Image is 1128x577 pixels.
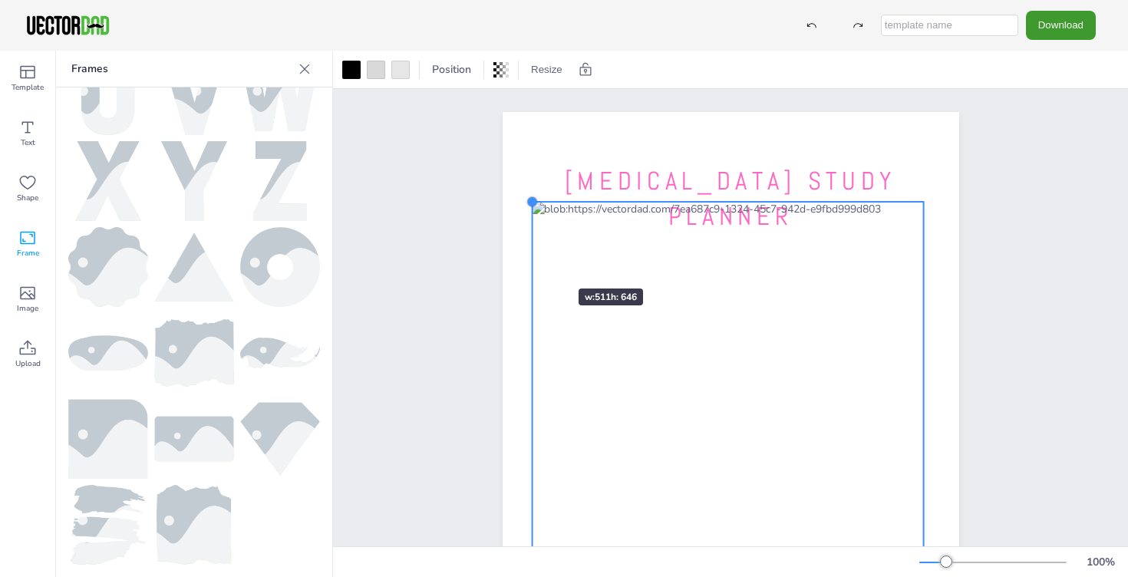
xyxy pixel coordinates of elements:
img: frame7.png [154,416,234,461]
img: circle2.png [240,227,320,307]
p: Frames [71,51,292,87]
img: Y.png [161,141,227,221]
input: template name [881,15,1018,36]
span: Position [429,62,474,77]
img: triangle.png [154,232,234,302]
span: [MEDICAL_DATA] STUDY PLANNER [565,165,896,232]
button: Download [1026,11,1096,39]
img: U.png [81,55,136,135]
img: V.png [162,55,226,135]
span: Template [12,81,44,94]
span: Image [17,302,38,315]
img: X.png [75,141,141,221]
img: W.png [240,59,320,131]
img: frame4.png [154,319,234,387]
img: circle1.png [68,227,148,307]
div: w: 511 h: 646 [579,288,643,305]
span: Shape [17,192,38,204]
img: frame3.png [68,335,148,371]
span: Text [21,137,35,149]
img: frame8.png [71,485,145,565]
img: frame5.png [240,338,320,368]
span: Upload [15,358,41,370]
img: frame9.png [157,485,233,565]
img: frame6.png [68,399,148,479]
button: Resize [525,58,569,82]
div: 100 % [1082,555,1119,569]
img: diamond.png [240,402,320,476]
img: VectorDad-1.png [25,14,111,37]
img: Z.png [253,141,307,221]
span: Frame [17,247,39,259]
